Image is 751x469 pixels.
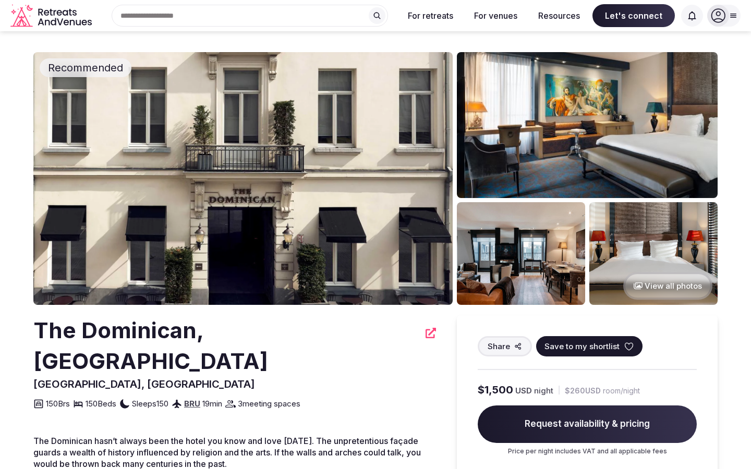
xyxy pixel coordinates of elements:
[457,52,718,198] img: Venue gallery photo
[558,385,561,396] div: |
[457,202,585,305] img: Venue gallery photo
[184,399,200,409] a: BRU
[544,341,620,352] span: Save to my shortlist
[589,202,718,305] img: Venue gallery photo
[478,447,697,456] p: Price per night includes VAT and all applicable fees
[10,4,94,28] a: Visit the homepage
[44,60,127,75] span: Recommended
[488,341,510,352] span: Share
[238,398,300,409] span: 3 meeting spaces
[478,336,532,356] button: Share
[399,4,462,27] button: For retreats
[536,336,643,356] button: Save to my shortlist
[33,378,255,390] span: [GEOGRAPHIC_DATA], [GEOGRAPHIC_DATA]
[46,398,70,409] span: 150 Brs
[33,52,453,305] img: Venue cover photo
[478,382,513,397] span: $1,500
[592,4,675,27] span: Let's connect
[132,398,168,409] span: Sleeps 150
[530,4,588,27] button: Resources
[466,4,526,27] button: For venues
[33,315,419,377] h2: The Dominican, [GEOGRAPHIC_DATA]
[603,386,640,396] span: room/night
[10,4,94,28] svg: Retreats and Venues company logo
[565,386,601,396] span: $260 USD
[515,385,532,396] span: USD
[534,385,553,396] span: night
[202,398,222,409] span: 19 min
[86,398,116,409] span: 150 Beds
[623,272,712,300] button: View all photos
[40,58,131,77] div: Recommended
[478,405,697,443] span: Request availability & pricing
